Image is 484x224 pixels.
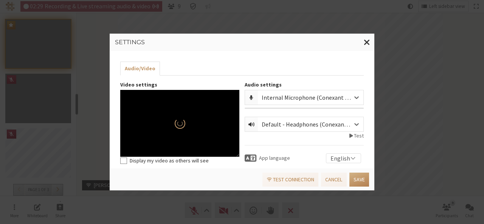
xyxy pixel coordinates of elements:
[130,157,240,165] label: Display my video as others will see
[360,34,374,51] button: Close modal
[262,120,364,129] div: Default - Headphones (Conexant ISST Audio)
[245,81,364,89] label: Audio settings
[326,153,361,163] div: English selected
[349,132,364,140] button: Test
[256,153,293,163] span: App language
[115,39,369,46] h3: Settings
[262,173,318,187] a: Test connection
[349,173,369,187] button: Save
[120,81,239,89] label: Video settings
[262,93,364,102] div: Internal Microphone (Conexant ISST Audio)
[120,62,160,76] button: Audio/Video
[321,173,346,187] button: Cancel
